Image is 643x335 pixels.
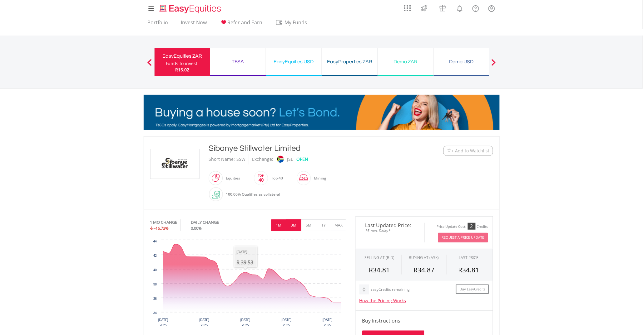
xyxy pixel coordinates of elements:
[438,3,448,13] img: vouchers-v2.svg
[153,254,157,257] text: 42
[438,233,488,242] button: Request A Price Update
[228,19,263,26] span: Refer and Earn
[447,148,452,153] img: Watchlist
[271,219,286,231] button: 1M
[287,154,294,165] div: JSE
[151,149,198,179] img: EQU.ZA.SSW.png
[143,62,156,68] button: Previous
[443,146,493,156] button: Watchlist + Add to Watchlist
[144,95,500,130] img: EasyMortage Promotion Banner
[404,5,411,12] img: grid-menu-icon.svg
[145,19,171,29] a: Portfolio
[153,297,157,300] text: 36
[166,60,199,67] div: Funds to invest:
[409,255,439,260] span: BUYING AT (ASK)
[331,219,346,231] button: MAX
[153,240,157,243] text: 44
[359,298,406,304] a: How the Pricing Works
[153,268,157,272] text: 40
[477,224,488,229] div: Credits
[468,2,484,14] a: FAQ's and Support
[369,266,390,274] span: R34.81
[157,2,224,14] a: Home page
[270,57,318,66] div: EasyEquities USD
[456,285,489,294] a: Buy EasyCredits
[275,18,316,26] span: My Funds
[311,171,327,186] div: Mining
[217,19,265,29] a: Refer and Earn
[458,266,479,274] span: R34.81
[413,266,434,274] span: R34.87
[359,285,369,294] div: 0
[487,62,500,68] button: Next
[150,237,346,331] svg: Interactive chart
[237,154,246,165] div: SSW
[459,255,479,260] div: LAST PRICE
[212,191,220,199] img: collateral-qualifying-green.svg
[150,237,346,331] div: Chart. Highcharts interactive chart.
[437,224,467,229] div: Price Update Cost:
[155,225,169,231] span: -16.73%
[214,57,262,66] div: TFSA
[277,156,284,163] img: jse.png
[382,57,430,66] div: Demo ZAR
[153,283,157,286] text: 38
[400,2,415,12] a: AppsGrid
[484,2,500,15] a: My Profile
[281,318,291,327] text: [DATE] 2025
[158,318,168,327] text: [DATE] 2025
[191,219,240,225] div: DAILY CHANGE
[175,67,189,73] span: R15.02
[223,171,240,186] div: Equities
[433,2,452,13] a: Vouchers
[240,318,250,327] text: [DATE] 2025
[361,228,420,234] span: 15-min. Delay*
[326,57,374,66] div: EasyProperties ZAR
[286,219,301,231] button: 3M
[268,171,283,186] div: Top 40
[199,318,209,327] text: [DATE] 2025
[226,192,280,197] span: 100.00% Qualifies as collateral
[150,219,177,225] div: 1 MO CHANGE
[158,52,206,60] div: EasyEquities ZAR
[364,255,394,260] div: SELLING AT (BID)
[323,318,333,327] text: [DATE] 2025
[452,148,490,154] span: + Add to Watchlist
[419,3,429,13] img: thrive-v2.svg
[362,317,487,324] h4: Buy Instructions
[209,154,235,165] div: Short Name:
[158,4,224,14] img: EasyEquities_Logo.png
[452,2,468,14] a: Notifications
[301,219,316,231] button: 6M
[361,223,420,228] span: Last Updated Price:
[438,57,486,66] div: Demo USD
[209,143,405,154] div: Sibanye Stillwater Limited
[370,287,410,293] div: EasyCredits remaining
[297,154,309,165] div: OPEN
[153,311,157,315] text: 34
[316,219,331,231] button: 1Y
[191,225,202,231] span: 0.00%
[252,154,274,165] div: Exchange:
[468,223,476,230] div: 2
[179,19,210,29] a: Invest Now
